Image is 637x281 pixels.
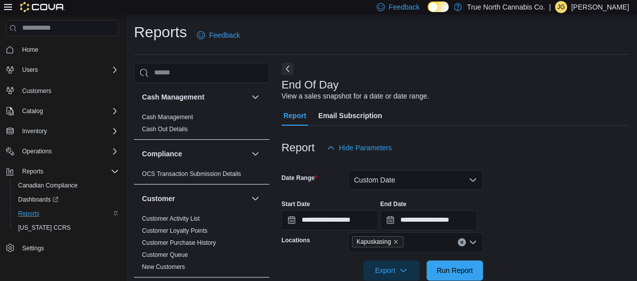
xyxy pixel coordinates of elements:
[428,12,428,13] span: Dark Mode
[142,251,188,259] span: Customer Queue
[352,236,404,247] span: Kapuskasing
[22,167,43,175] span: Reports
[14,179,119,192] span: Canadian Compliance
[142,92,247,102] button: Cash Management
[142,149,182,159] h3: Compliance
[281,210,378,230] input: Press the down key to open a popover containing a calendar.
[18,196,58,204] span: Dashboards
[2,144,123,158] button: Operations
[2,63,123,77] button: Users
[142,251,188,258] a: Customer Queue
[10,221,123,235] button: [US_STATE] CCRS
[10,193,123,207] a: Dashboards
[18,84,119,97] span: Customers
[393,239,399,245] button: Remove Kapuskasing from selection in this group
[18,125,51,137] button: Inventory
[284,106,306,126] span: Report
[142,215,200,222] a: Customer Activity List
[2,83,123,98] button: Customers
[209,30,240,40] span: Feedback
[18,242,48,254] a: Settings
[134,22,187,42] h1: Reports
[22,46,38,54] span: Home
[142,114,193,121] a: Cash Management
[22,127,47,135] span: Inventory
[142,227,207,235] span: Customer Loyalty Points
[2,124,123,138] button: Inventory
[380,210,477,230] input: Press the down key to open a popover containing a calendar.
[142,239,216,246] a: Customer Purchase History
[323,138,396,158] button: Hide Parameters
[18,224,70,232] span: [US_STATE] CCRS
[14,208,43,220] a: Reports
[134,213,269,277] div: Customer
[571,1,629,13] p: [PERSON_NAME]
[18,165,47,177] button: Reports
[142,126,188,133] a: Cash Out Details
[142,170,241,178] span: OCS Transaction Submission Details
[134,168,269,184] div: Compliance
[389,2,419,12] span: Feedback
[142,263,185,271] span: New Customers
[142,113,193,121] span: Cash Management
[14,194,119,206] span: Dashboards
[22,66,38,74] span: Users
[18,181,78,190] span: Canadian Compliance
[249,193,261,205] button: Customer
[142,92,204,102] h3: Cash Management
[281,174,317,182] label: Date Range
[18,210,39,218] span: Reports
[555,1,567,13] div: Jessica Gallant
[281,236,310,244] label: Locations
[10,207,123,221] button: Reports
[249,148,261,160] button: Compliance
[369,260,413,280] span: Export
[18,145,56,157] button: Operations
[18,64,119,76] span: Users
[249,91,261,103] button: Cash Management
[428,2,449,12] input: Dark Mode
[18,105,119,117] span: Catalog
[142,194,175,204] h3: Customer
[14,222,75,234] a: [US_STATE] CCRS
[142,227,207,234] a: Customer Loyalty Points
[22,87,51,95] span: Customers
[18,242,119,254] span: Settings
[14,208,119,220] span: Reports
[2,42,123,57] button: Home
[281,91,429,102] div: View a sales snapshot for a date or date range.
[142,149,247,159] button: Compliance
[357,237,391,247] span: Kapuskasing
[281,79,339,91] h3: End Of Day
[20,2,65,12] img: Cova
[2,241,123,255] button: Settings
[142,263,185,270] a: New Customers
[193,25,244,45] a: Feedback
[318,106,382,126] span: Email Subscription
[22,244,44,252] span: Settings
[437,265,473,275] span: Run Report
[281,142,315,154] h3: Report
[2,164,123,178] button: Reports
[281,200,310,208] label: Start Date
[14,222,119,234] span: Washington CCRS
[380,200,406,208] label: End Date
[18,85,55,97] a: Customers
[467,1,545,13] p: True North Cannabis Co.
[18,43,119,56] span: Home
[14,194,62,206] a: Dashboards
[469,238,477,246] button: Open list of options
[142,170,241,177] a: OCS Transaction Submission Details
[18,64,42,76] button: Users
[142,194,247,204] button: Customer
[363,260,419,280] button: Export
[549,1,551,13] p: |
[22,147,52,155] span: Operations
[18,165,119,177] span: Reports
[10,178,123,193] button: Canadian Compliance
[22,107,43,115] span: Catalog
[18,44,42,56] a: Home
[348,170,483,190] button: Custom Date
[142,125,188,133] span: Cash Out Details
